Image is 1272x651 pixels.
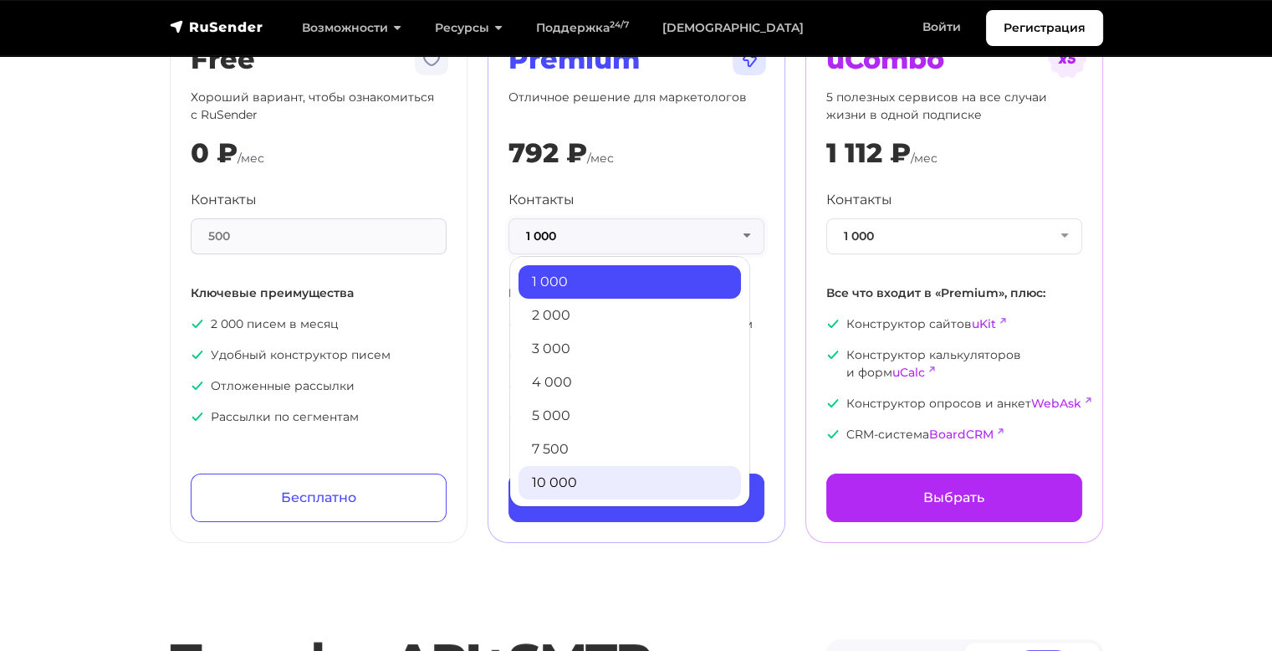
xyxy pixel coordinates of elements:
p: Рассылки по сегментам [191,408,447,426]
h2: Premium [508,44,764,75]
img: icon-ok.svg [508,379,522,392]
a: WebAsk [1031,396,1081,411]
p: Приоритетная поддержка [508,346,764,364]
img: icon-ok.svg [191,379,204,392]
p: Все что входит в «Free», плюс: [508,284,764,302]
img: icon-ok.svg [508,410,522,423]
ul: 1 000 [509,256,750,507]
a: Ресурсы [418,11,519,45]
a: uKit [972,316,996,331]
a: Войти [906,10,978,44]
p: Все что входит в «Premium», плюс: [826,284,1082,302]
p: Хороший вариант, чтобы ознакомиться с RuSender [191,89,447,124]
a: Выбрать [826,474,1082,522]
label: Контакты [191,190,257,210]
p: Конструктор сайтов [826,315,1082,333]
a: Возможности [285,11,418,45]
img: RuSender [170,18,263,35]
a: 2 000 [519,299,741,332]
a: 13 000 [519,500,741,533]
a: 7 500 [519,433,741,466]
label: Контакты [508,190,575,210]
button: 1 000 [508,218,764,254]
img: icon-ok.svg [826,348,840,361]
a: 1 000 [519,265,741,299]
p: Помощь с импортом базы [508,377,764,395]
h2: Free [191,44,447,75]
img: icon-ok.svg [826,317,840,331]
img: icon-ok.svg [191,410,204,423]
p: Ключевые преимущества [191,284,447,302]
p: Удобный конструктор писем [191,346,447,364]
p: Отложенные рассылки [191,377,447,395]
p: Конструктор калькуляторов и форм [826,346,1082,382]
p: CRM-система [826,426,1082,443]
a: 4 000 [519,366,741,399]
a: Бесплатно [191,474,447,522]
a: uCalc [892,365,925,380]
img: icon-ok.svg [826,428,840,441]
div: 792 ₽ [508,137,587,169]
img: tarif-free.svg [411,38,452,79]
img: icon-ok.svg [826,397,840,410]
div: 0 ₽ [191,137,238,169]
img: icon-ok.svg [191,348,204,361]
img: icon-ok.svg [191,317,204,331]
p: Неограниченное количество писем [508,315,764,333]
div: 1 112 ₽ [826,137,911,169]
p: 5 полезных сервисов на все случаи жизни в одной подписке [826,89,1082,124]
a: Регистрация [986,10,1103,46]
p: Приоритетная модерация [508,408,764,426]
a: BoardCRM [929,427,994,442]
a: Поддержка24/7 [519,11,646,45]
a: Выбрать [508,474,764,522]
h2: uCombo [826,44,1082,75]
sup: 24/7 [610,19,629,30]
img: tarif-ucombo.svg [1047,38,1087,79]
a: [DEMOGRAPHIC_DATA] [646,11,820,45]
img: tarif-premium.svg [729,38,769,79]
label: Контакты [826,190,892,210]
span: /мес [911,151,937,166]
p: Конструктор опросов и анкет [826,395,1082,413]
img: icon-ok.svg [508,317,522,331]
a: 5 000 [519,399,741,433]
a: 10 000 [519,466,741,500]
p: Отличное решение для маркетологов [508,89,764,124]
a: 3 000 [519,332,741,366]
span: /мес [587,151,614,166]
button: 1 000 [826,218,1082,254]
span: /мес [238,151,264,166]
p: 2 000 писем в месяц [191,315,447,333]
img: icon-ok.svg [508,348,522,361]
